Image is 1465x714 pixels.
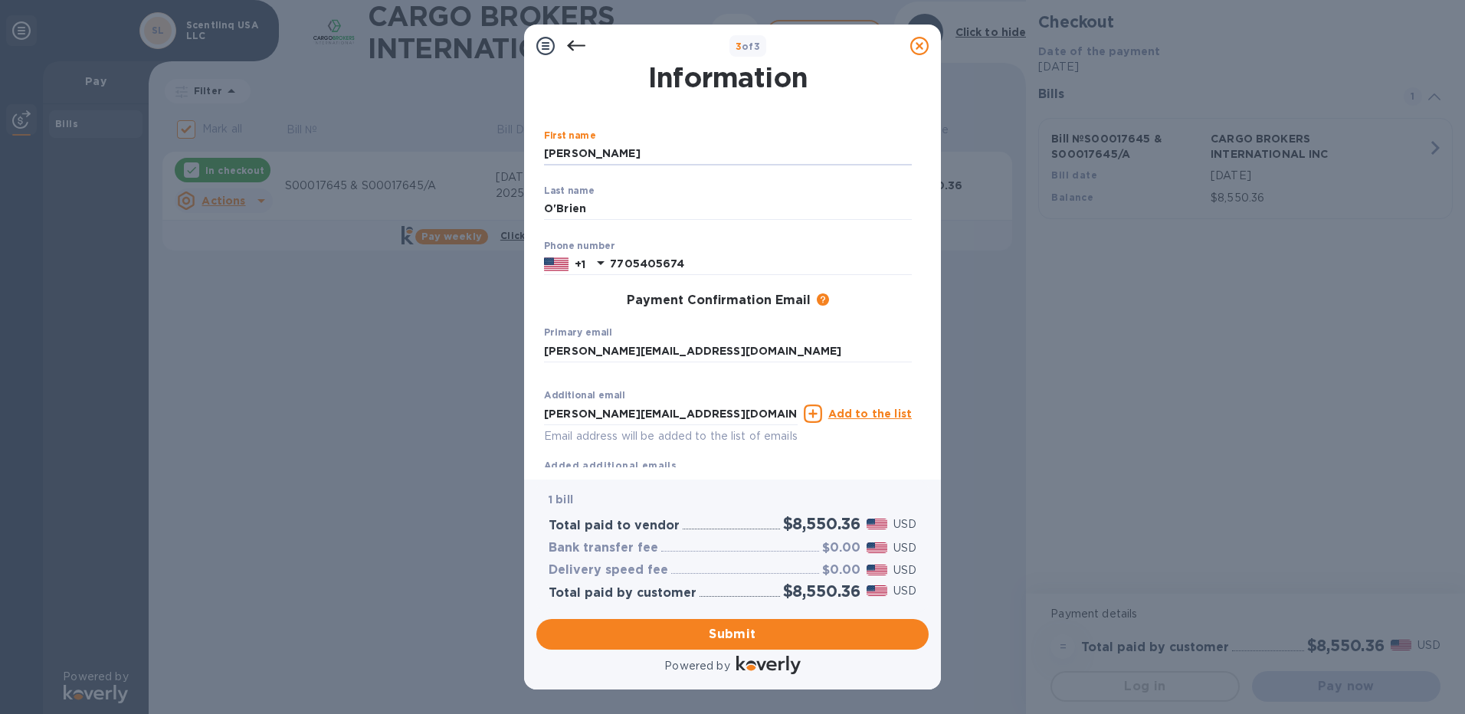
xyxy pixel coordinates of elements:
[544,132,595,141] label: First name
[544,402,798,425] input: Enter additional email
[822,563,860,578] h3: $0.00
[544,339,912,362] input: Enter your primary email
[544,186,595,195] label: Last name
[736,656,801,674] img: Logo
[549,541,658,555] h3: Bank transfer fee
[549,519,680,533] h3: Total paid to vendor
[664,658,729,674] p: Powered by
[828,408,912,420] u: Add to the list
[549,625,916,644] span: Submit
[783,514,860,533] h2: $8,550.36
[822,541,860,555] h3: $0.00
[893,583,916,599] p: USD
[575,257,585,272] p: +1
[544,29,912,93] h1: Payment Contact Information
[893,562,916,578] p: USD
[867,565,887,575] img: USD
[736,41,761,52] b: of 3
[627,293,811,308] h3: Payment Confirmation Email
[544,241,615,251] label: Phone number
[783,581,860,601] h2: $8,550.36
[736,41,742,52] span: 3
[536,619,929,650] button: Submit
[549,493,573,506] b: 1 bill
[544,329,612,338] label: Primary email
[867,519,887,529] img: USD
[867,542,887,553] img: USD
[549,563,668,578] h3: Delivery speed fee
[549,586,696,601] h3: Total paid by customer
[544,427,798,445] p: Email address will be added to the list of emails
[544,142,912,165] input: Enter your first name
[544,256,569,273] img: US
[610,253,912,276] input: Enter your phone number
[893,516,916,532] p: USD
[544,198,912,221] input: Enter your last name
[544,391,625,401] label: Additional email
[893,540,916,556] p: USD
[544,460,677,471] b: Added additional emails
[867,585,887,596] img: USD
